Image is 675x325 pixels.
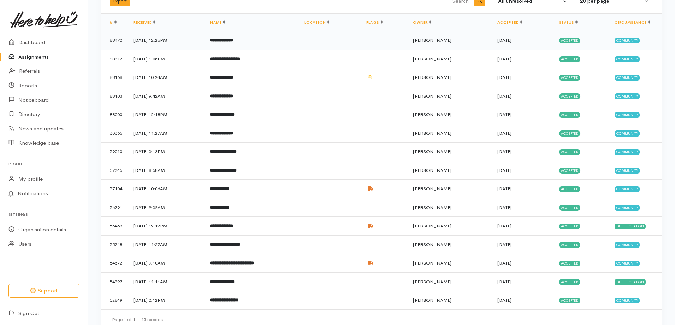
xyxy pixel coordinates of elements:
[559,242,580,248] span: Accepted
[128,87,204,105] td: [DATE] 9:42AM
[497,130,512,136] time: [DATE]
[559,20,578,25] a: Status
[413,242,452,248] span: [PERSON_NAME]
[128,161,204,180] td: [DATE] 8:58AM
[615,279,646,285] span: Self Isolation
[615,56,640,62] span: Community
[101,31,128,50] td: 88472
[615,186,640,192] span: Community
[615,261,640,266] span: Community
[413,56,452,62] span: [PERSON_NAME]
[559,224,580,229] span: Accepted
[497,260,512,266] time: [DATE]
[128,198,204,217] td: [DATE] 9:32AM
[497,297,512,303] time: [DATE]
[413,74,452,80] span: [PERSON_NAME]
[497,56,512,62] time: [DATE]
[304,20,329,25] a: Location
[615,298,640,303] span: Community
[497,149,512,155] time: [DATE]
[101,124,128,143] td: 60665
[497,111,512,117] time: [DATE]
[112,317,163,323] small: Page 1 of 1 15 records
[615,20,650,25] a: Circumstance
[128,217,204,236] td: [DATE] 12:12PM
[497,93,512,99] time: [DATE]
[101,68,128,87] td: 88168
[101,198,128,217] td: 56791
[413,260,452,266] span: [PERSON_NAME]
[615,75,640,81] span: Community
[8,159,79,169] h6: Profile
[615,38,640,43] span: Community
[497,242,512,248] time: [DATE]
[615,224,646,229] span: Self Isolation
[413,204,452,210] span: [PERSON_NAME]
[497,279,512,285] time: [DATE]
[615,112,640,118] span: Community
[413,186,452,192] span: [PERSON_NAME]
[615,205,640,210] span: Community
[413,167,452,173] span: [PERSON_NAME]
[615,93,640,99] span: Community
[128,235,204,254] td: [DATE] 11:57AM
[128,143,204,161] td: [DATE] 3:13PM
[559,205,580,210] span: Accepted
[497,186,512,192] time: [DATE]
[413,279,452,285] span: [PERSON_NAME]
[413,130,452,136] span: [PERSON_NAME]
[413,93,452,99] span: [PERSON_NAME]
[8,284,79,298] button: Support
[101,50,128,68] td: 88312
[497,20,522,25] a: Accepted
[128,124,204,143] td: [DATE] 11:27AM
[559,298,580,303] span: Accepted
[413,297,452,303] span: [PERSON_NAME]
[101,87,128,105] td: 88103
[128,105,204,124] td: [DATE] 12:18PM
[615,149,640,155] span: Community
[8,210,79,219] h6: Settings
[615,130,640,136] span: Community
[101,217,128,236] td: 56453
[101,272,128,291] td: 54397
[128,68,204,87] td: [DATE] 10:24AM
[497,204,512,210] time: [DATE]
[128,272,204,291] td: [DATE] 11:11AM
[413,20,431,25] a: Owner
[128,254,204,273] td: [DATE] 9:10AM
[559,261,580,266] span: Accepted
[559,149,580,155] span: Accepted
[413,149,452,155] span: [PERSON_NAME]
[559,93,580,99] span: Accepted
[101,254,128,273] td: 54672
[128,50,204,68] td: [DATE] 1:05PM
[559,168,580,173] span: Accepted
[559,130,580,136] span: Accepted
[559,186,580,192] span: Accepted
[497,223,512,229] time: [DATE]
[366,20,383,25] a: Flags
[101,143,128,161] td: 59010
[497,167,512,173] time: [DATE]
[137,317,139,323] span: |
[101,291,128,309] td: 52849
[559,112,580,118] span: Accepted
[559,38,580,43] span: Accepted
[110,20,117,25] a: #
[101,235,128,254] td: 55248
[559,75,580,81] span: Accepted
[128,180,204,198] td: [DATE] 10:06AM
[413,37,452,43] span: [PERSON_NAME]
[615,168,640,173] span: Community
[497,74,512,80] time: [DATE]
[559,56,580,62] span: Accepted
[497,37,512,43] time: [DATE]
[128,291,204,309] td: [DATE] 2:12PM
[128,31,204,50] td: [DATE] 12:26PM
[210,20,225,25] a: Name
[101,105,128,124] td: 88000
[615,242,640,248] span: Community
[559,279,580,285] span: Accepted
[101,180,128,198] td: 57104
